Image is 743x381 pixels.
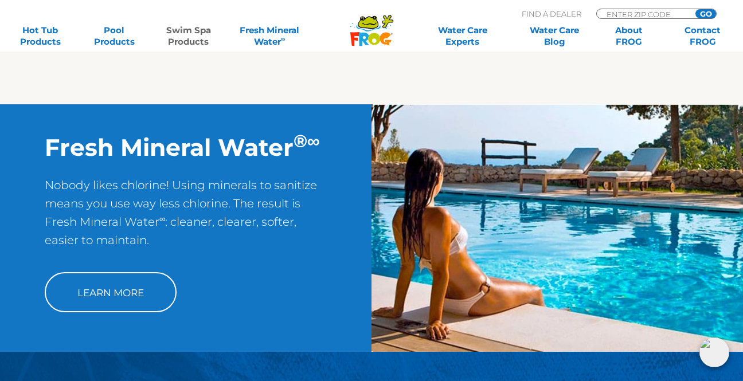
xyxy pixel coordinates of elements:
p: Find A Dealer [522,9,581,19]
a: Water CareBlog [526,25,583,48]
img: img-truth-about-salt-fpo [372,104,743,352]
a: AboutFROG [600,25,657,48]
a: Hot TubProducts [11,25,69,48]
input: Zip Code Form [605,9,683,19]
a: ContactFROG [674,25,732,48]
a: Learn More [45,272,177,312]
a: PoolProducts [85,25,143,48]
a: Fresh MineralWater∞ [234,25,306,48]
a: Water CareExperts [416,25,509,48]
sup: ∞ [159,213,166,224]
img: openIcon [699,337,729,367]
sup: ® [294,130,307,152]
sup: ∞ [307,130,320,152]
input: GO [695,9,716,18]
a: Swim SpaProducts [159,25,217,48]
h2: Fresh Mineral Water [45,133,327,162]
p: Nobody likes chlorine! Using minerals to sanitize means you use way less chlorine. The result is ... [45,176,327,261]
sup: ∞ [281,35,286,43]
